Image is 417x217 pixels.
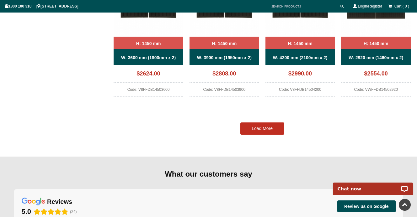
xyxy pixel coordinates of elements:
div: $2808.00 [190,68,259,83]
div: Code: V8FFDB14503600 [114,86,183,97]
b: H: 1450 mm [288,41,313,46]
span: 1300 100 310 | [STREET_ADDRESS] [5,4,78,8]
div: Code: V8FFDB14504200 [265,86,335,97]
iframe: LiveChat chat widget [329,175,417,195]
b: H: 1450 mm [212,41,237,46]
div: 5.0 [22,207,31,216]
div: Rating: 5.0 out of 5 [22,207,68,216]
span: Cart ( 0 ) [394,4,409,8]
div: reviews [47,198,72,206]
span: Review us on Google [344,204,389,209]
b: W: 4200 mm (2100mm x 2) [273,55,327,60]
b: W: 2920 mm (1460mm x 2) [349,55,403,60]
div: $2624.00 [114,68,183,83]
div: $2554.00 [341,68,411,83]
a: Load More [240,122,284,135]
div: Code: VWFFDB14502920 [341,86,411,97]
b: H: 1450 mm [364,41,388,46]
span: (24) [70,209,77,214]
b: H: 1450 mm [136,41,161,46]
div: Code: V8FFDB14503900 [190,86,259,97]
button: Review us on Google [337,200,396,212]
b: W: 3900 mm (1950mm x 2) [197,55,252,60]
a: Login/Register [358,4,382,8]
input: SEARCH PRODUCTS [268,3,338,10]
b: W: 3600 mm (1800mm x 2) [121,55,176,60]
div: What our customers say [14,169,403,179]
div: $2990.00 [265,68,335,83]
